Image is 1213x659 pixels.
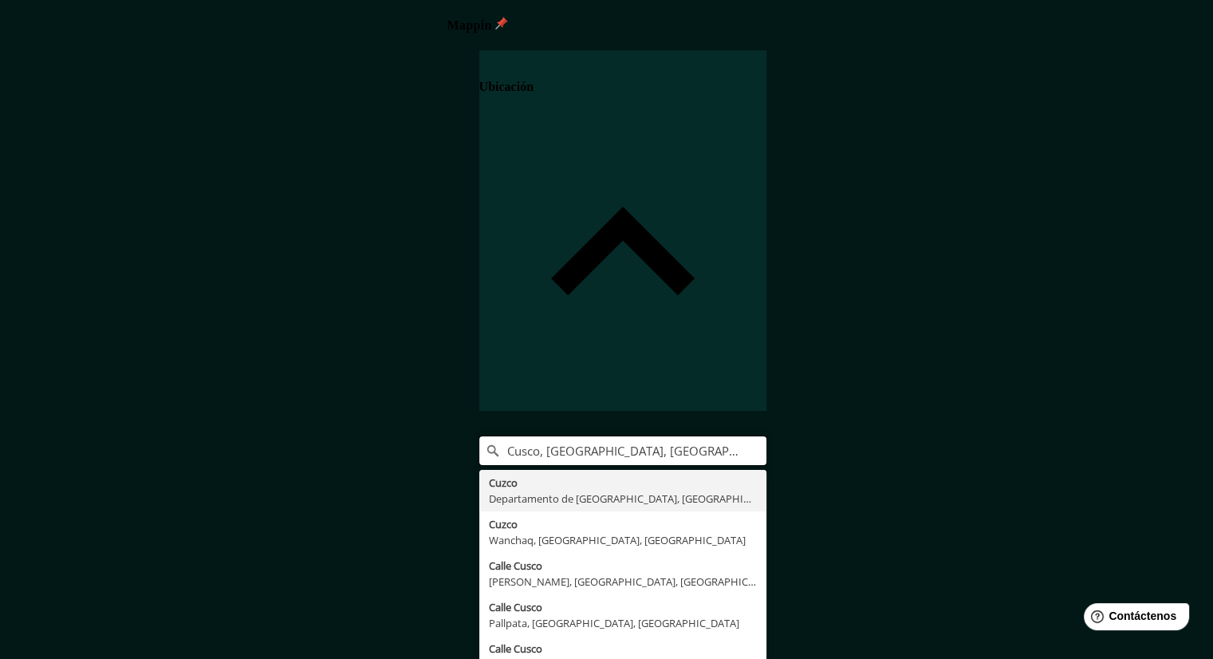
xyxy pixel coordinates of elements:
[479,80,534,93] font: Ubicación
[489,641,542,656] font: Calle Cusco
[489,616,739,630] font: Pallpata, [GEOGRAPHIC_DATA], [GEOGRAPHIC_DATA]
[489,476,518,490] font: Cuzco
[489,600,542,614] font: Calle Cusco
[489,491,783,506] font: Departamento de [GEOGRAPHIC_DATA], [GEOGRAPHIC_DATA]
[489,574,782,589] font: [PERSON_NAME], [GEOGRAPHIC_DATA], [GEOGRAPHIC_DATA]
[495,17,508,30] img: pin-icon.png
[489,533,746,547] font: Wanchaq, [GEOGRAPHIC_DATA], [GEOGRAPHIC_DATA]
[479,436,766,465] input: Elige tu ciudad o zona
[447,18,492,32] font: Mappin
[479,50,766,412] div: Ubicación
[489,558,542,573] font: Calle Cusco
[489,517,518,531] font: Cuzco
[1071,597,1195,641] iframe: Lanzador de widgets de ayuda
